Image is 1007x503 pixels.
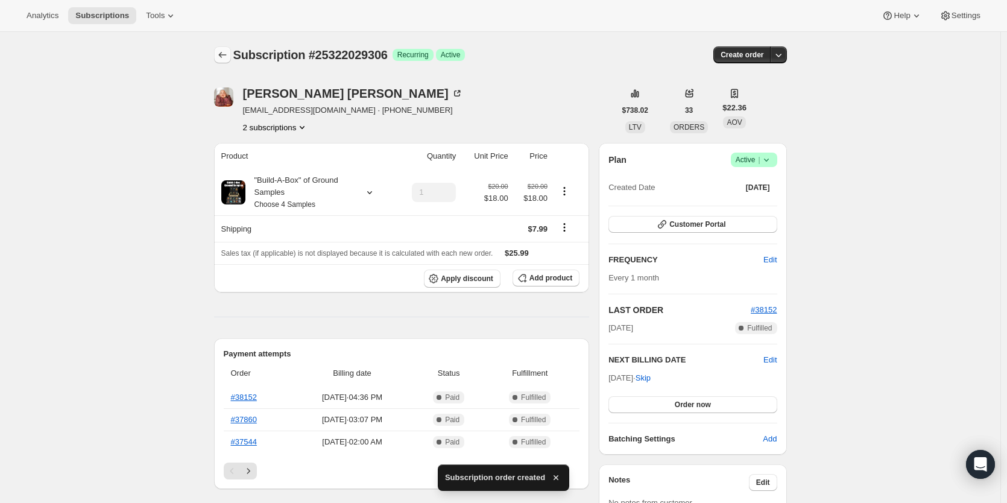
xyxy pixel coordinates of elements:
span: Apply discount [441,274,493,283]
span: Edit [756,478,770,487]
span: Billing date [294,367,410,379]
span: Created Date [608,182,655,194]
button: Subscriptions [68,7,136,24]
th: Price [512,143,551,169]
span: AOV [727,118,742,127]
span: Sales tax (if applicable) is not displayed because it is calculated with each new order. [221,249,493,258]
span: Subscriptions [75,11,129,21]
span: $25.99 [505,248,529,258]
button: Edit [756,250,784,270]
span: Active [441,50,461,60]
a: #37544 [231,437,257,446]
span: $738.02 [622,106,648,115]
span: Tools [146,11,165,21]
button: Add product [513,270,579,286]
button: Help [874,7,929,24]
span: Fulfilled [521,437,546,447]
button: [DATE] [739,179,777,196]
th: Unit Price [459,143,511,169]
span: Customer Portal [669,220,725,229]
button: Edit [749,474,777,491]
th: Order [224,360,291,387]
span: Fulfillment [487,367,572,379]
button: Product actions [243,121,309,133]
button: 33 [678,102,700,119]
span: Paid [445,437,459,447]
span: [DATE] [746,183,770,192]
button: Next [240,463,257,479]
img: product img [221,180,245,204]
span: Order now [675,400,711,410]
span: $7.99 [528,224,548,233]
button: $738.02 [615,102,655,119]
h6: Batching Settings [608,433,763,445]
button: Shipping actions [555,221,574,234]
small: Choose 4 Samples [254,200,315,209]
span: Fulfilled [521,415,546,425]
th: Shipping [214,215,396,242]
button: Subscriptions [214,46,231,63]
span: Paid [445,393,459,402]
span: Skip [636,372,651,384]
span: [DATE] · 03:07 PM [294,414,410,426]
h3: Notes [608,474,749,491]
span: [EMAIL_ADDRESS][DOMAIN_NAME] · [PHONE_NUMBER] [243,104,463,116]
span: Status [417,367,480,379]
span: Melinda Stern [214,87,233,107]
a: #38152 [751,305,777,314]
button: Apply discount [424,270,500,288]
h2: FREQUENCY [608,254,763,266]
span: Edit [763,354,777,366]
h2: LAST ORDER [608,304,751,316]
span: Add [763,433,777,445]
span: Settings [952,11,980,21]
span: Add product [529,273,572,283]
span: Paid [445,415,459,425]
span: 33 [685,106,693,115]
th: Product [214,143,396,169]
span: [DATE] · 02:00 AM [294,436,410,448]
span: Recurring [397,50,429,60]
th: Quantity [395,143,459,169]
span: Active [736,154,772,166]
h2: NEXT BILLING DATE [608,354,763,366]
span: | [758,155,760,165]
nav: Pagination [224,463,580,479]
button: Tools [139,7,184,24]
button: Settings [932,7,988,24]
h2: Plan [608,154,627,166]
small: $20.00 [528,183,548,190]
button: Add [756,429,784,449]
button: Customer Portal [608,216,777,233]
span: [DATE] [608,322,633,334]
span: Create order [721,50,763,60]
span: Subscription #25322029306 [233,48,388,62]
button: Create order [713,46,771,63]
span: Every 1 month [608,273,659,282]
span: Subscription order created [445,472,545,484]
span: [DATE] · 04:36 PM [294,391,410,403]
span: LTV [629,123,642,131]
span: ORDERS [674,123,704,131]
span: Fulfilled [521,393,546,402]
button: Skip [628,369,658,388]
span: Edit [763,254,777,266]
div: [PERSON_NAME] [PERSON_NAME] [243,87,463,100]
button: Analytics [19,7,66,24]
a: #37860 [231,415,257,424]
h2: Payment attempts [224,348,580,360]
a: #38152 [231,393,257,402]
span: [DATE] · [608,373,651,382]
small: $20.00 [488,183,508,190]
div: Open Intercom Messenger [966,450,995,479]
button: #38152 [751,304,777,316]
span: Help [894,11,910,21]
button: Order now [608,396,777,413]
div: "Build-A-Box" of Ground Samples [245,174,354,210]
span: $18.00 [484,192,508,204]
span: $18.00 [516,192,548,204]
button: Product actions [555,185,574,198]
span: $22.36 [722,102,747,114]
span: Fulfilled [747,323,772,333]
